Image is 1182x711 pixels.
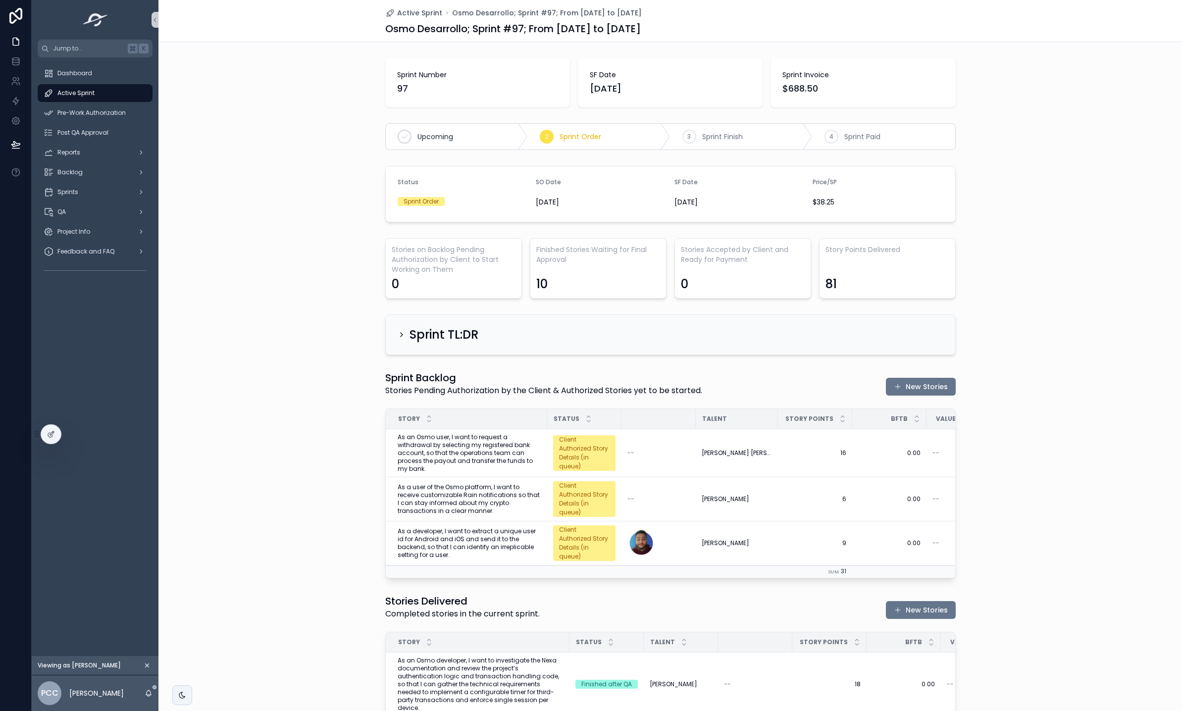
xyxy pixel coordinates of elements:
a: 16 [784,449,846,457]
span: $38.25 [813,197,943,207]
p: Stories Pending Authorization by the Client & Authorized Stories yet to be started. [385,385,702,397]
a: Client Authorized Story Details (in queue) [553,481,616,517]
a: Client Authorized Story Details (in queue) [553,435,616,471]
h1: Sprint Backlog [385,371,702,385]
a: 0.00 [873,680,935,688]
span: -- [724,680,731,688]
span: PCC [41,687,58,699]
span: Status [398,178,418,186]
span: Reports [57,149,80,156]
p: Completed stories in the current sprint. [385,608,540,620]
span: 0.00 [858,495,921,503]
span: Dashboard [57,69,92,77]
h1: Osmo Desarrollo; Sprint #97; From [DATE] to [DATE] [385,22,641,36]
a: Pre-Work Authorization [38,104,153,122]
span: Jump to... [53,45,124,52]
span: 4 [829,133,833,141]
h3: Stories Accepted by Client and Ready for Payment [681,245,805,264]
span: 31 [841,567,846,575]
span: Sprint Invoice [782,70,943,80]
span: BFTB [905,638,922,646]
span: Sprint Number [397,70,558,80]
span: Sprint Paid [844,132,880,142]
h1: Stories Delivered [385,594,540,608]
span: [PERSON_NAME] [650,680,697,688]
span: -- [932,495,939,503]
a: Active Sprint [38,84,153,102]
div: 0 [392,276,399,292]
a: 18 [798,680,861,688]
div: Client Authorized Story Details (in queue) [559,525,610,561]
a: Reports [38,144,153,161]
a: Feedback and FAQ [38,243,153,260]
span: Story Points [785,415,833,423]
span: Upcoming [417,132,453,142]
span: Value Points [950,638,996,646]
span: SO Date [536,178,561,186]
span: [PERSON_NAME] [702,495,749,503]
span: -- [932,449,939,457]
span: 97 [397,82,558,96]
div: Sprint Order [404,197,439,206]
a: Backlog [38,163,153,181]
a: Finished after QA [575,680,638,689]
span: Active Sprint [57,89,95,97]
a: 0.00 [858,449,921,457]
span: Sprint Order [560,132,601,142]
a: Post QA Approval [38,124,153,142]
span: Viewing as [PERSON_NAME] [38,661,121,669]
a: Dashboard [38,64,153,82]
div: Finished after QA [581,680,632,689]
div: Client Authorized Story Details (in queue) [559,481,610,517]
div: scrollable content [32,57,158,291]
button: New Stories [886,601,956,619]
button: New Stories [886,378,956,396]
span: BFTB [891,415,908,423]
a: [PERSON_NAME] [702,495,772,503]
span: Sprint Finish [702,132,743,142]
h3: Story Points Delivered [825,245,949,254]
a: [PERSON_NAME] [702,539,772,547]
a: [PERSON_NAME] [650,680,712,688]
a: QA [38,203,153,221]
a: -- [627,449,690,457]
a: Sprints [38,183,153,201]
h3: Stories on Backlog Pending Authorization by Client to Start Working on Them [392,245,515,274]
a: -- [932,449,995,457]
span: Sprints [57,188,78,196]
a: [PERSON_NAME] [PERSON_NAME] [702,449,772,457]
span: $688.50 [782,82,943,96]
span: Story [398,638,420,646]
span: [DATE] [674,197,805,207]
div: Client Authorized Story Details (in queue) [559,435,610,471]
a: -- [932,539,995,547]
h3: Finished Stories Waiting for Final Approval [536,245,660,264]
a: As a user of the Osmo platform, I want to receive customizable Rain notifications so that I can s... [398,483,541,515]
span: -- [932,539,939,547]
span: -- [627,449,634,457]
a: -- [724,680,786,688]
span: SF Date [590,70,751,80]
a: Project Info [38,223,153,241]
span: SF Date [674,178,698,186]
a: Client Authorized Story Details (in queue) [553,525,616,561]
span: Status [576,638,602,646]
span: Post QA Approval [57,129,108,137]
a: 6 [784,495,846,503]
span: K [140,45,148,52]
div: 0 [681,276,688,292]
div: 10 [536,276,548,292]
span: Active Sprint [397,8,442,18]
a: As a developer, I want to extract a unique user id for Android and iOS and send it to the backend... [398,527,541,559]
a: Osmo Desarrollo; Sprint #97; From [DATE] to [DATE] [452,8,642,18]
a: 0.00 [858,539,921,547]
p: [PERSON_NAME] [69,688,124,698]
span: Price/SP [813,178,837,186]
a: -- [932,495,995,503]
span: Value Points [936,415,982,423]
